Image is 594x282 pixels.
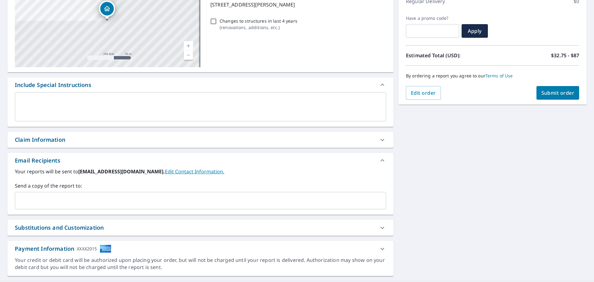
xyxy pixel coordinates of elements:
[15,245,111,253] div: Payment Information
[99,1,115,20] div: Dropped pin, building 1, Residential property, 44 Wakeman Rd New Canaan, CT 06840
[77,245,97,253] div: XXXX2015
[15,257,386,271] div: Your credit or debit card will be authorized upon placing your order, but will not be charged unt...
[15,156,60,165] div: Email Recipients
[15,81,91,89] div: Include Special Instructions
[462,24,488,38] button: Apply
[411,89,436,96] span: Edit order
[406,52,493,59] p: Estimated Total (USD):
[15,168,386,175] label: Your reports will be sent to
[15,182,386,189] label: Send a copy of the report to:
[7,153,394,168] div: Email Recipients
[551,52,579,59] p: $32.75 - $87
[7,241,394,257] div: Payment InformationXXXX2015cardImage
[7,220,394,236] div: Substitutions and Customization
[406,15,459,21] label: Have a promo code?
[536,86,579,100] button: Submit order
[220,18,297,24] p: Changes to structures in last 4 years
[184,50,193,60] a: Current Level 17, Zoom Out
[541,89,575,96] span: Submit order
[165,168,224,175] a: EditContactInfo
[184,41,193,50] a: Current Level 17, Zoom In
[467,28,483,34] span: Apply
[406,73,579,79] p: By ordering a report you agree to our
[7,77,394,92] div: Include Special Instructions
[100,245,111,253] img: cardImage
[485,73,513,79] a: Terms of Use
[78,168,165,175] b: [EMAIL_ADDRESS][DOMAIN_NAME].
[15,223,104,232] div: Substitutions and Customization
[15,136,65,144] div: Claim Information
[220,24,297,31] p: ( renovations, additions, etc. )
[210,1,384,8] p: [STREET_ADDRESS][PERSON_NAME]
[406,86,441,100] button: Edit order
[7,132,394,148] div: Claim Information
